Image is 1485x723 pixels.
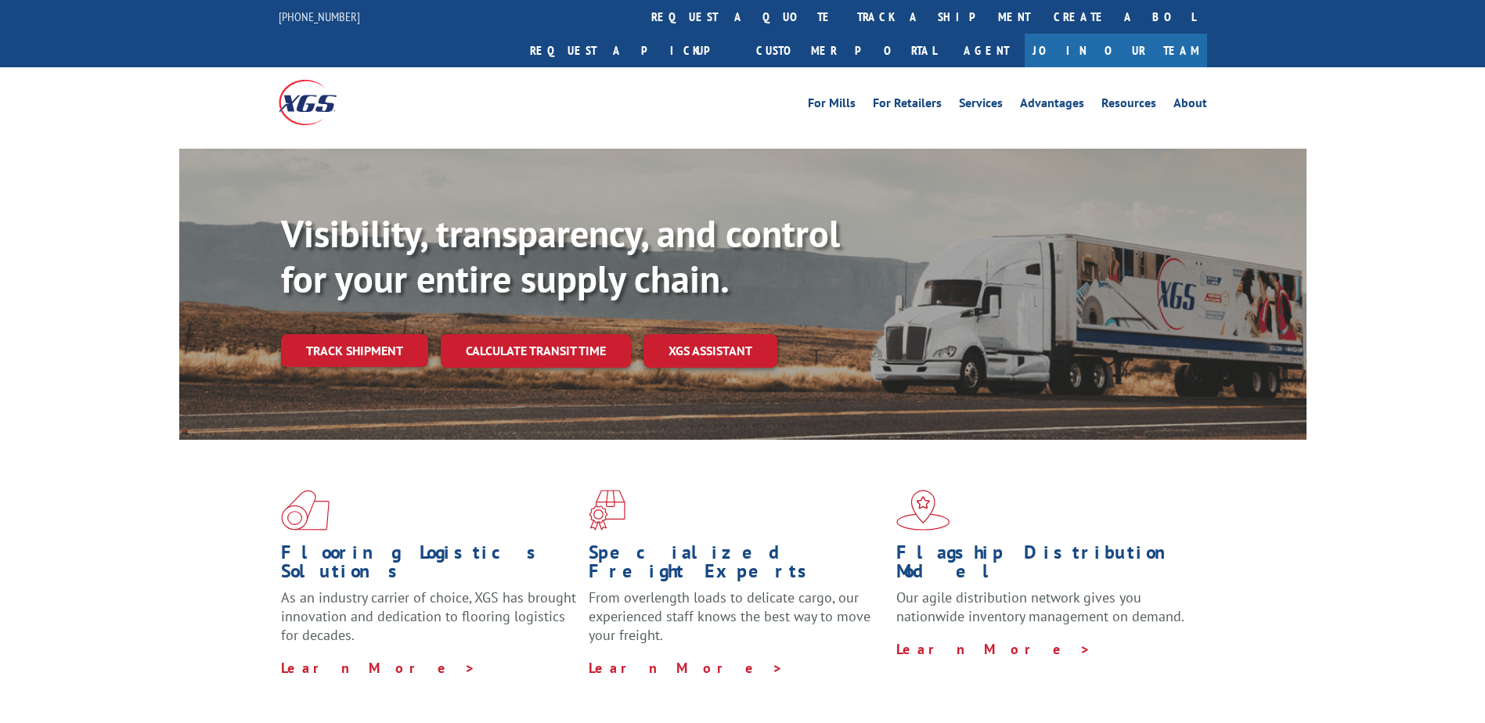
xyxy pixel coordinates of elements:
h1: Flooring Logistics Solutions [281,543,577,588]
a: Learn More > [281,659,476,677]
a: Track shipment [281,334,428,367]
a: Agent [948,34,1025,67]
a: For Retailers [873,97,942,114]
h1: Flagship Distribution Model [896,543,1192,588]
a: Learn More > [589,659,784,677]
b: Visibility, transparency, and control for your entire supply chain. [281,209,840,303]
a: About [1173,97,1207,114]
a: For Mills [808,97,856,114]
a: Calculate transit time [441,334,631,368]
h1: Specialized Freight Experts [589,543,885,588]
a: Learn More > [896,640,1091,658]
a: XGS ASSISTANT [643,334,777,368]
img: xgs-icon-total-supply-chain-intelligence-red [281,490,330,531]
a: Services [959,97,1003,114]
img: xgs-icon-focused-on-flooring-red [589,490,625,531]
p: From overlength loads to delicate cargo, our experienced staff knows the best way to move your fr... [589,588,885,658]
a: Join Our Team [1025,34,1207,67]
img: xgs-icon-flagship-distribution-model-red [896,490,950,531]
a: [PHONE_NUMBER] [279,9,360,24]
a: Request a pickup [518,34,744,67]
a: Customer Portal [744,34,948,67]
a: Advantages [1020,97,1084,114]
span: Our agile distribution network gives you nationwide inventory management on demand. [896,588,1184,625]
span: As an industry carrier of choice, XGS has brought innovation and dedication to flooring logistics... [281,588,576,644]
a: Resources [1101,97,1156,114]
